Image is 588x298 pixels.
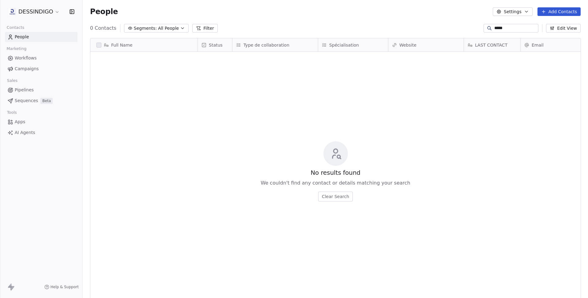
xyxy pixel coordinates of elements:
[4,44,29,53] span: Marketing
[5,96,77,106] a: SequencesBeta
[5,32,77,42] a: People
[51,285,79,289] span: Help & Support
[464,38,520,52] div: LAST CONTACT
[15,97,38,104] span: Sequences
[5,64,77,74] a: Campaigns
[90,25,116,32] span: 0 Contacts
[18,8,53,16] span: DESSINDIGO
[243,42,289,48] span: Type de collaboration
[537,7,581,16] button: Add Contacts
[4,108,19,117] span: Tools
[399,42,417,48] span: Website
[111,42,133,48] span: Full Name
[5,128,77,138] a: AI Agents
[134,25,157,32] span: Segments:
[209,42,223,48] span: Status
[7,6,61,17] button: DESSINDIGO
[4,23,27,32] span: Contacts
[158,25,179,32] span: All People
[44,285,79,289] a: Help & Support
[318,192,353,201] button: Clear Search
[15,34,29,40] span: People
[4,76,20,85] span: Sales
[232,38,318,52] div: Type de collaboration
[261,179,410,187] span: We couldn't find any contact or details matching your search
[90,7,118,16] span: People
[40,98,53,104] span: Beta
[15,87,34,93] span: Pipelines
[388,38,464,52] div: Website
[9,8,16,15] img: DD.jpeg
[493,7,532,16] button: Settings
[5,117,77,127] a: Apps
[15,119,25,125] span: Apps
[532,42,544,48] span: Email
[90,52,198,286] div: grid
[192,24,218,32] button: Filter
[90,38,198,52] div: Full Name
[318,38,388,52] div: Spécialisation
[5,53,77,63] a: Workflows
[198,38,232,52] div: Status
[15,55,37,61] span: Workflows
[546,24,581,32] button: Edit View
[15,66,39,72] span: Campaigns
[5,85,77,95] a: Pipelines
[311,168,360,177] span: No results found
[475,42,507,48] span: LAST CONTACT
[15,129,35,136] span: AI Agents
[329,42,359,48] span: Spécialisation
